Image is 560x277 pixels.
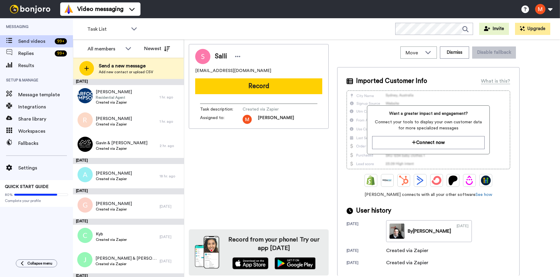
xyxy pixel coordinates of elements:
[96,170,132,176] span: [PERSON_NAME]
[96,140,147,146] span: Gavin & [PERSON_NAME]
[78,88,93,103] img: ce1b5915-e873-4331-9839-177b4287da42.png
[389,224,405,239] img: 417c3d62-5816-4ec1-a34a-e831dbddc085-thumb.jpg
[160,174,181,179] div: 18 hr. ago
[408,227,451,235] div: By [PERSON_NAME]
[243,115,252,124] img: AATXAJxUPUw0KwjrwtrVz4NcyDuXPINjp6wmrl0D2Zgt=s96-c
[232,257,268,269] img: appstore
[258,115,294,124] span: [PERSON_NAME]
[96,231,127,237] span: Kyb
[432,176,441,185] img: ConvertKit
[18,115,73,123] span: Share library
[457,224,468,239] div: [DATE]
[160,143,181,148] div: 2 hr. ago
[347,221,386,242] div: [DATE]
[5,198,68,203] span: Complete your profile
[475,193,492,197] a: See how
[18,103,73,111] span: Integrations
[78,167,93,182] img: a.png
[195,49,210,64] img: Image of Salli
[96,89,132,95] span: [PERSON_NAME]
[73,219,184,225] div: [DATE]
[160,204,181,209] div: [DATE]
[481,176,491,185] img: GoHighLevel
[55,50,67,56] div: 99 +
[243,106,300,112] span: Created via Zapier
[78,137,93,152] img: 7b9c3e47-222e-4e28-82c3-763584591105.png
[160,95,181,100] div: 1 hr. ago
[386,220,472,242] a: By[PERSON_NAME][DATE]
[195,68,271,74] span: [EMAIL_ADDRESS][DOMAIN_NAME]
[73,158,184,164] div: [DATE]
[356,77,427,86] span: Imported Customer Info
[481,77,510,85] div: What is this?
[479,23,509,35] button: Invite
[382,176,392,185] img: Ontraport
[347,248,386,254] div: [DATE]
[96,176,132,181] span: Created via Zapier
[5,192,13,197] span: 80%
[195,78,322,94] button: Record
[18,50,52,57] span: Replies
[64,4,74,14] img: vm-color.svg
[347,192,510,198] span: [PERSON_NAME] connects with all your other software
[386,247,428,254] div: Created via Zapier
[73,188,184,194] div: [DATE]
[515,23,550,35] button: Upgrade
[195,236,219,269] img: download
[415,176,425,185] img: ActiveCampaign
[78,197,93,213] img: g.png
[372,111,484,117] span: Want a greater impact and engagement?
[96,122,132,127] span: Created via Zapier
[215,52,227,61] span: Salli
[55,38,67,44] div: 99 +
[7,5,53,13] img: bj-logo-header-white.svg
[160,234,181,239] div: [DATE]
[95,255,157,262] span: [PERSON_NAME] & [PERSON_NAME]
[18,140,73,147] span: Fallbacks
[399,176,409,185] img: Hubspot
[96,201,132,207] span: [PERSON_NAME]
[160,119,181,124] div: 1 hr. ago
[99,70,153,74] span: Add new contact or upload CSV
[78,112,93,128] img: r.png
[18,62,73,69] span: Results
[18,38,52,45] span: Send videos
[78,228,93,243] img: c.png
[27,261,52,266] span: Collapse menu
[96,100,132,105] span: Created via Zapier
[448,176,458,185] img: Patreon
[16,259,57,267] button: Collapse menu
[77,252,92,267] img: j.png
[200,115,243,124] span: Assigned to:
[77,5,123,13] span: Video messaging
[347,260,386,266] div: [DATE]
[356,206,391,215] span: User history
[96,146,147,151] span: Created via Zapier
[465,176,474,185] img: Drip
[5,185,49,189] span: QUICK START GUIDE
[406,49,422,56] span: Move
[225,235,323,252] h4: Record from your phone! Try our app [DATE]
[140,43,175,55] button: Newest
[88,45,122,53] div: All members
[200,106,243,112] span: Task description :
[73,79,184,85] div: [DATE]
[96,207,132,212] span: Created via Zapier
[95,262,157,266] span: Created via Zapier
[18,164,73,172] span: Settings
[96,237,127,242] span: Created via Zapier
[386,259,428,266] div: Created via Zapier
[87,26,128,33] span: Task List
[18,128,73,135] span: Workspaces
[18,91,73,98] span: Message template
[99,62,153,70] span: Send a new message
[96,116,132,122] span: [PERSON_NAME]
[275,257,316,269] img: playstore
[96,95,132,100] span: Residential Agent
[372,136,484,149] button: Connect now
[160,259,181,264] div: [DATE]
[440,46,469,59] button: Dismiss
[366,176,376,185] img: Shopify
